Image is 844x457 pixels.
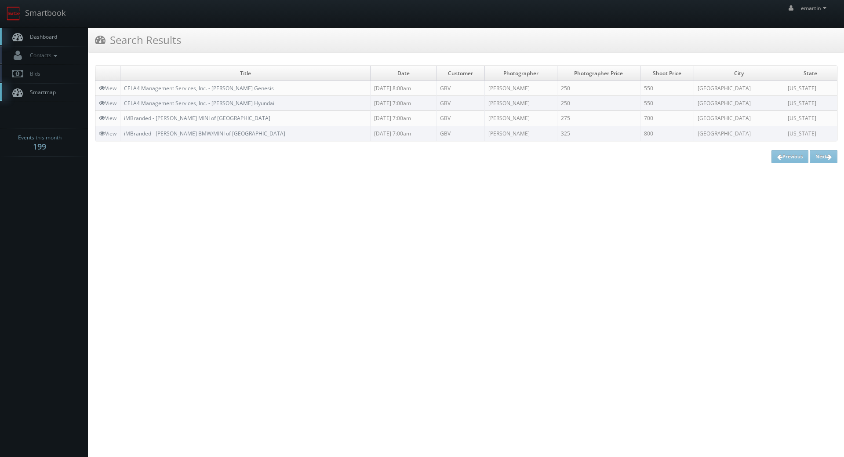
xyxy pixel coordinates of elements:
td: Customer [437,66,485,81]
td: [PERSON_NAME] [484,96,557,111]
td: [US_STATE] [784,96,837,111]
img: smartbook-logo.png [7,7,21,21]
a: View [99,130,116,137]
span: Events this month [18,133,62,142]
td: 250 [557,81,640,96]
td: [GEOGRAPHIC_DATA] [694,126,784,141]
td: Date [371,66,437,81]
strong: 199 [33,141,46,152]
td: Title [120,66,371,81]
td: State [784,66,837,81]
td: 550 [640,81,694,96]
a: View [99,84,116,92]
td: 700 [640,111,694,126]
a: CELA4 Management Services, Inc. - [PERSON_NAME] Hyundai [124,99,274,107]
a: CELA4 Management Services, Inc. - [PERSON_NAME] Genesis [124,84,274,92]
span: Bids [25,70,40,77]
span: Smartmap [25,88,56,96]
td: Photographer [484,66,557,81]
td: [DATE] 7:00am [371,96,437,111]
td: City [694,66,784,81]
td: [PERSON_NAME] [484,81,557,96]
td: 250 [557,96,640,111]
td: [DATE] 7:00am [371,126,437,141]
td: [PERSON_NAME] [484,126,557,141]
td: [GEOGRAPHIC_DATA] [694,111,784,126]
td: Photographer Price [557,66,640,81]
span: Contacts [25,51,59,59]
td: [DATE] 8:00am [371,81,437,96]
a: iMBranded - [PERSON_NAME] MINI of [GEOGRAPHIC_DATA] [124,114,270,122]
td: [US_STATE] [784,111,837,126]
td: GBV [437,126,485,141]
span: Dashboard [25,33,57,40]
a: View [99,114,116,122]
td: [GEOGRAPHIC_DATA] [694,81,784,96]
h3: Search Results [95,32,181,48]
td: [GEOGRAPHIC_DATA] [694,96,784,111]
td: [DATE] 7:00am [371,111,437,126]
td: Shoot Price [640,66,694,81]
td: 325 [557,126,640,141]
td: GBV [437,96,485,111]
a: iMBranded - [PERSON_NAME] BMW/MINI of [GEOGRAPHIC_DATA] [124,130,285,137]
td: 800 [640,126,694,141]
td: 275 [557,111,640,126]
td: [US_STATE] [784,126,837,141]
a: View [99,99,116,107]
td: GBV [437,111,485,126]
span: emartin [801,4,829,12]
td: GBV [437,81,485,96]
td: 550 [640,96,694,111]
td: [PERSON_NAME] [484,111,557,126]
td: [US_STATE] [784,81,837,96]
